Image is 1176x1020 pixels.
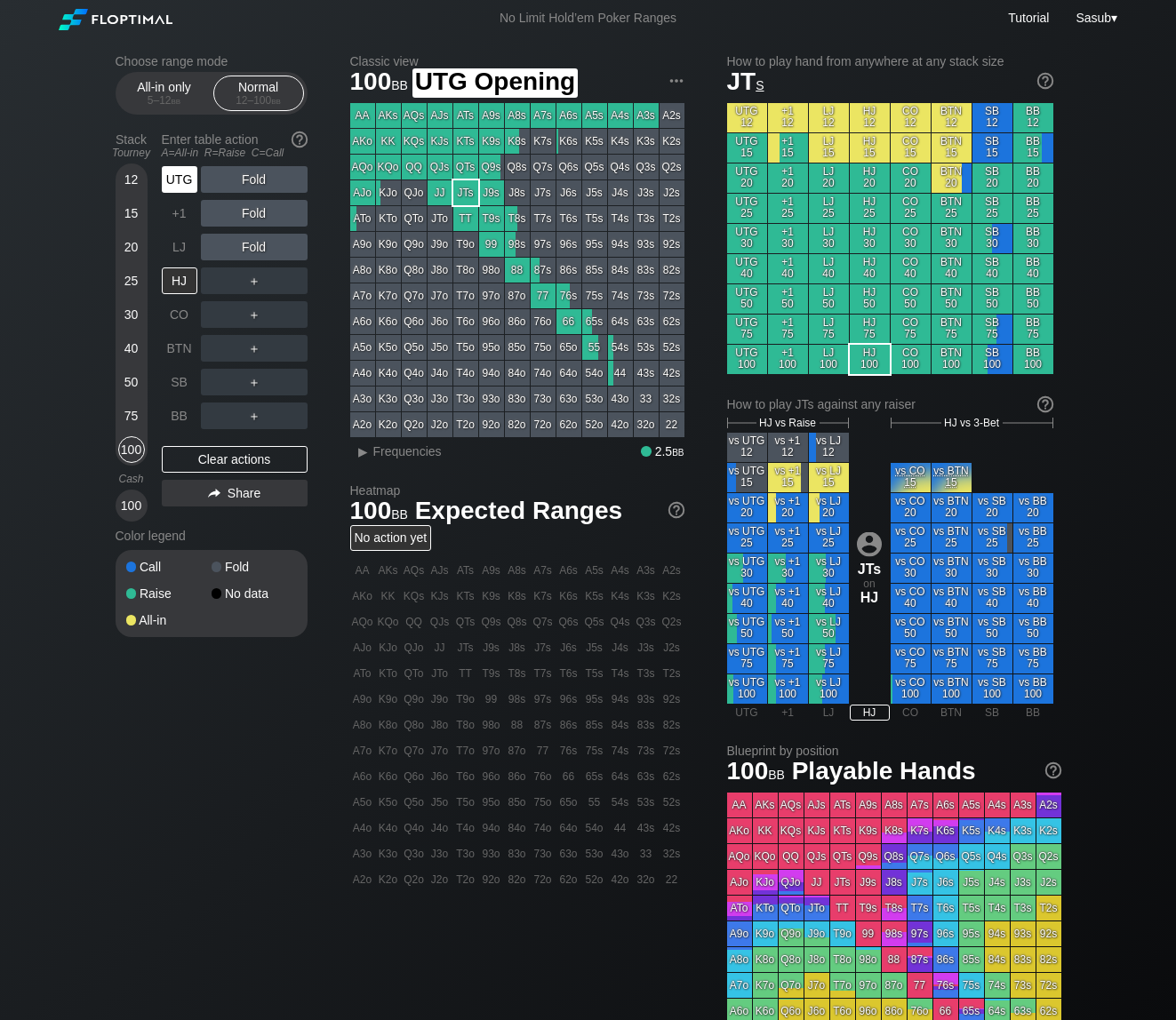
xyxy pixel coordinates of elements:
[556,309,581,334] div: 66
[608,386,633,411] div: 43o
[727,54,1053,68] h2: How to play hand from anywhere at any stack size
[118,436,145,463] div: 100
[479,180,504,205] div: J9s
[1036,394,1055,414] img: help.32db89a4.svg
[850,133,890,163] div: HJ 15
[479,129,504,154] div: K9s
[402,412,427,437] div: Q2o
[453,180,478,205] div: JTs
[891,103,931,132] div: CO 12
[660,206,684,231] div: T2s
[208,489,220,498] img: share.864f2f62.svg
[727,194,767,223] div: UTG 25
[634,232,659,257] div: 93s
[505,412,530,437] div: 82o
[376,386,401,411] div: K3o
[376,361,401,386] div: K4o
[1013,254,1053,283] div: BB 40
[1013,194,1053,223] div: BB 25
[531,258,556,283] div: 87s
[201,301,308,328] div: ＋
[350,412,375,437] div: A2o
[608,232,633,257] div: 94s
[402,180,427,205] div: QJo
[556,283,581,308] div: 76s
[768,103,808,132] div: +1 12
[768,315,808,344] div: +1 75
[531,386,556,411] div: 73o
[582,232,607,257] div: 95s
[162,267,197,294] div: HJ
[727,315,767,344] div: UTG 75
[453,129,478,154] div: KTs
[932,224,972,253] div: BTN 30
[162,402,197,429] div: BB
[809,284,849,314] div: LJ 50
[768,284,808,314] div: +1 50
[531,180,556,205] div: J7s
[1071,8,1119,28] div: ▾
[727,133,767,163] div: UTG 15
[891,315,931,344] div: CO 75
[556,232,581,257] div: 96s
[727,345,767,374] div: UTG 100
[212,561,297,573] div: Fold
[1008,11,1049,25] a: Tutorial
[118,200,145,227] div: 15
[891,163,931,193] div: CO 20
[608,180,633,205] div: J4s
[932,103,972,132] div: BTN 12
[972,224,1012,253] div: SB 30
[428,180,452,205] div: JJ
[634,129,659,154] div: K3s
[412,68,578,98] span: UTG Opening
[634,206,659,231] div: T3s
[660,283,684,308] div: 72s
[1013,163,1053,193] div: BB 20
[608,129,633,154] div: K4s
[402,206,427,231] div: QTo
[126,614,212,626] div: All-in
[350,155,375,179] div: AQo
[582,386,607,411] div: 53o
[660,103,684,128] div: A2s
[376,155,401,179] div: KQo
[768,254,808,283] div: +1 40
[768,194,808,223] div: +1 25
[402,283,427,308] div: Q7o
[350,258,375,283] div: A8o
[634,309,659,334] div: 63s
[505,129,530,154] div: K8s
[162,369,197,395] div: SB
[850,284,890,314] div: HJ 50
[350,180,375,205] div: AJo
[556,180,581,205] div: J6s
[556,335,581,360] div: 65o
[479,232,504,257] div: 99
[350,232,375,257] div: A9o
[531,129,556,154] div: K7s
[162,125,308,166] div: Enter table action
[428,412,452,437] div: J2o
[376,335,401,360] div: K5o
[108,147,155,159] div: Tourney
[505,309,530,334] div: 86o
[1013,345,1053,374] div: BB 100
[809,254,849,283] div: LJ 40
[660,386,684,411] div: 32s
[727,284,767,314] div: UTG 50
[727,68,764,95] span: JT
[850,315,890,344] div: HJ 75
[972,194,1012,223] div: SB 25
[479,386,504,411] div: 93o
[505,386,530,411] div: 83o
[479,335,504,360] div: 95o
[350,206,375,231] div: ATo
[727,224,767,253] div: UTG 30
[891,254,931,283] div: CO 40
[932,194,972,223] div: BTN 25
[473,11,703,29] div: No Limit Hold’em Poker Ranges
[428,309,452,334] div: J6o
[582,258,607,283] div: 85s
[428,232,452,257] div: J9o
